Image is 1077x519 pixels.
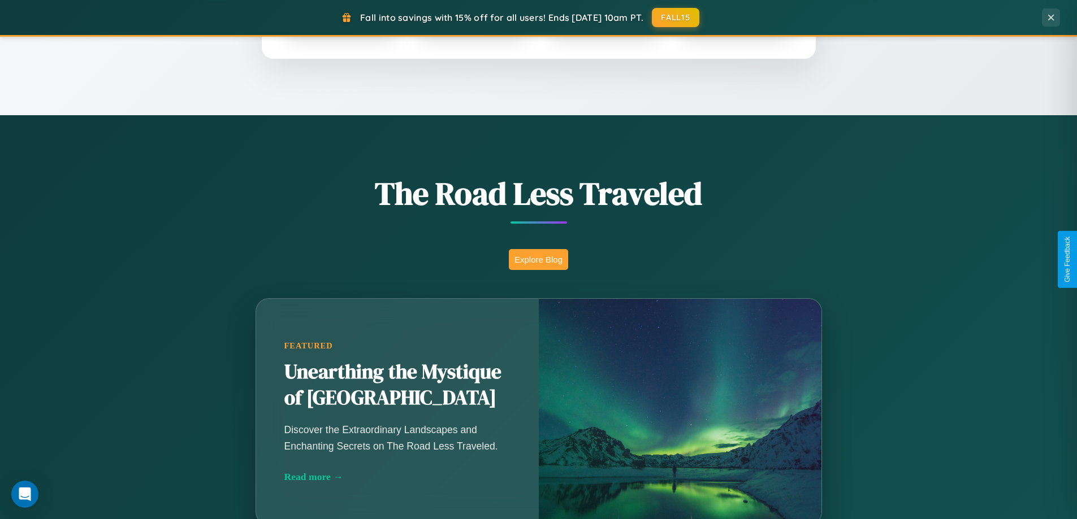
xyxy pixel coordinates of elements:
p: Discover the Extraordinary Landscapes and Enchanting Secrets on The Road Less Traveled. [284,422,511,453]
div: Featured [284,341,511,351]
div: Open Intercom Messenger [11,481,38,508]
button: FALL15 [652,8,699,27]
span: Fall into savings with 15% off for all users! Ends [DATE] 10am PT. [360,12,643,23]
div: Give Feedback [1063,237,1071,282]
button: Explore Blog [509,249,568,270]
h2: Unearthing the Mystique of [GEOGRAPHIC_DATA] [284,359,511,411]
div: Read more → [284,471,511,483]
h1: The Road Less Traveled [200,172,878,215]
